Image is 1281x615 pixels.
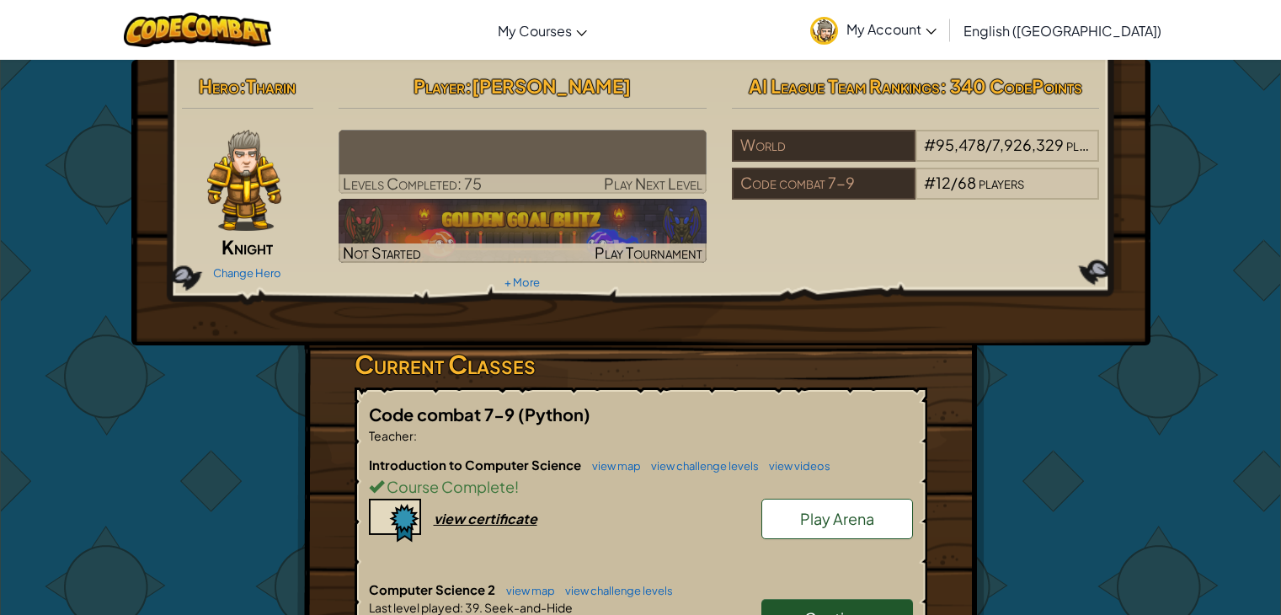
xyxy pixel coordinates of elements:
span: : [465,74,472,98]
a: view videos [761,459,830,473]
span: My Account [846,20,937,38]
span: Last level played [369,600,460,615]
span: Not Started [343,243,421,262]
span: # [924,173,936,192]
a: view map [498,584,555,597]
span: ! [515,477,519,496]
span: (Python) [518,404,590,425]
span: : [414,428,417,443]
span: Hero [199,74,239,98]
a: view challenge levels [557,584,673,597]
span: Teacher [369,428,414,443]
span: Tharin [246,74,296,98]
span: Play Tournament [595,243,702,262]
span: Code combat 7-9 [369,404,518,425]
a: English ([GEOGRAPHIC_DATA]) [955,8,1170,53]
span: : 340 CodePoints [940,74,1082,98]
a: My Courses [489,8,595,53]
a: Not StartedPlay Tournament [339,199,707,263]
a: Play Next Level [339,130,707,194]
span: Computer Science 2 [369,581,498,597]
a: view certificate [369,510,537,527]
a: Code combat 7-9#12/68players [732,184,1100,203]
img: avatar [810,17,838,45]
span: # [924,135,936,154]
span: 68 [958,173,976,192]
a: Change Hero [213,266,281,280]
span: / [985,135,992,154]
span: 7,926,329 [992,135,1064,154]
div: World [732,130,915,162]
span: Levels Completed: 75 [343,174,482,193]
span: players [979,173,1024,192]
span: : [239,74,246,98]
span: Seek-and-Hide [483,600,573,615]
h3: Current Classes [355,345,927,383]
span: Introduction to Computer Science [369,457,584,473]
span: Play Next Level [604,174,702,193]
a: World#95,478/7,926,329players [732,146,1100,165]
a: view challenge levels [643,459,759,473]
img: certificate-icon.png [369,499,421,543]
div: view certificate [434,510,537,527]
span: 12 [936,173,951,192]
span: 39. [463,600,483,615]
a: view map [584,459,641,473]
span: Course Complete [384,477,515,496]
span: : [460,600,463,615]
span: players [1066,135,1112,154]
span: AI League Team Rankings [749,74,940,98]
span: Play Arena [800,509,874,528]
a: My Account [802,3,945,56]
a: + More [504,275,540,289]
img: Golden Goal [339,199,707,263]
span: / [951,173,958,192]
span: English ([GEOGRAPHIC_DATA]) [963,22,1161,40]
span: My Courses [498,22,572,40]
span: Knight [222,235,273,259]
span: [PERSON_NAME] [472,74,631,98]
span: 95,478 [936,135,985,154]
span: Player [414,74,465,98]
img: knight-pose.png [207,130,281,231]
div: Code combat 7-9 [732,168,915,200]
img: CodeCombat logo [124,13,271,47]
